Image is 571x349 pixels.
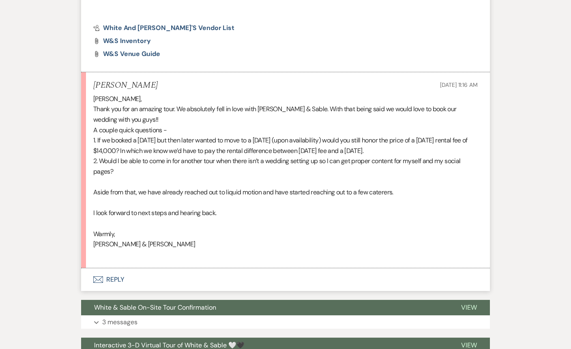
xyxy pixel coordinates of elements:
a: W&S Inventory [103,38,151,44]
span: White & Sable On-Site Tour Confirmation [94,303,216,312]
button: 3 messages [81,315,490,329]
span: White and [PERSON_NAME]'s Vendor List [103,24,234,32]
span: [DATE] 11:16 AM [440,81,478,88]
a: White and [PERSON_NAME]'s Vendor List [93,25,234,31]
p: 3 messages [102,317,137,327]
span: W&S Venue Guide [103,50,160,58]
button: White & Sable On-Site Tour Confirmation [81,300,448,315]
button: Reply [81,268,490,291]
div: [PERSON_NAME], Thank you for an amazing tour. We absolutely fell in love with [PERSON_NAME] & Sab... [93,94,478,260]
span: View [461,303,477,312]
h5: [PERSON_NAME] [93,80,158,90]
span: W&S Inventory [103,37,151,45]
a: W&S Venue Guide [103,51,160,57]
button: View [448,300,490,315]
